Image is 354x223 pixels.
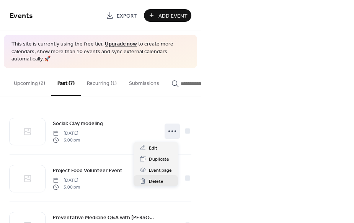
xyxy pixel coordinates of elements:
span: Project Food Volunteer Event [53,166,122,174]
span: Export [117,12,137,20]
span: Duplicate [149,155,169,163]
span: [DATE] [53,177,80,184]
span: Delete [149,177,163,186]
button: Past (7) [51,68,81,96]
span: Preventative Medicine Q&A with [PERSON_NAME] [53,213,157,221]
a: Social: Clay modeling [53,119,103,128]
span: This site is currently using the free tier. to create more calendars, show more than 10 events an... [11,41,189,63]
button: Add Event [144,9,191,22]
span: Event page [149,166,172,174]
button: Submissions [123,68,165,95]
a: Preventative Medicine Q&A with [PERSON_NAME] [53,213,157,222]
a: Upgrade now [105,39,137,49]
span: 5:00 pm [53,184,80,191]
span: [DATE] [53,130,80,137]
button: Recurring (1) [81,68,123,95]
span: Events [10,8,33,23]
span: Add Event [158,12,188,20]
span: 6:00 pm [53,137,80,144]
a: Project Food Volunteer Event [53,166,122,175]
span: Social: Clay modeling [53,119,103,127]
span: Edit [149,144,157,152]
button: Upcoming (2) [8,68,51,95]
a: Export [102,9,141,22]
